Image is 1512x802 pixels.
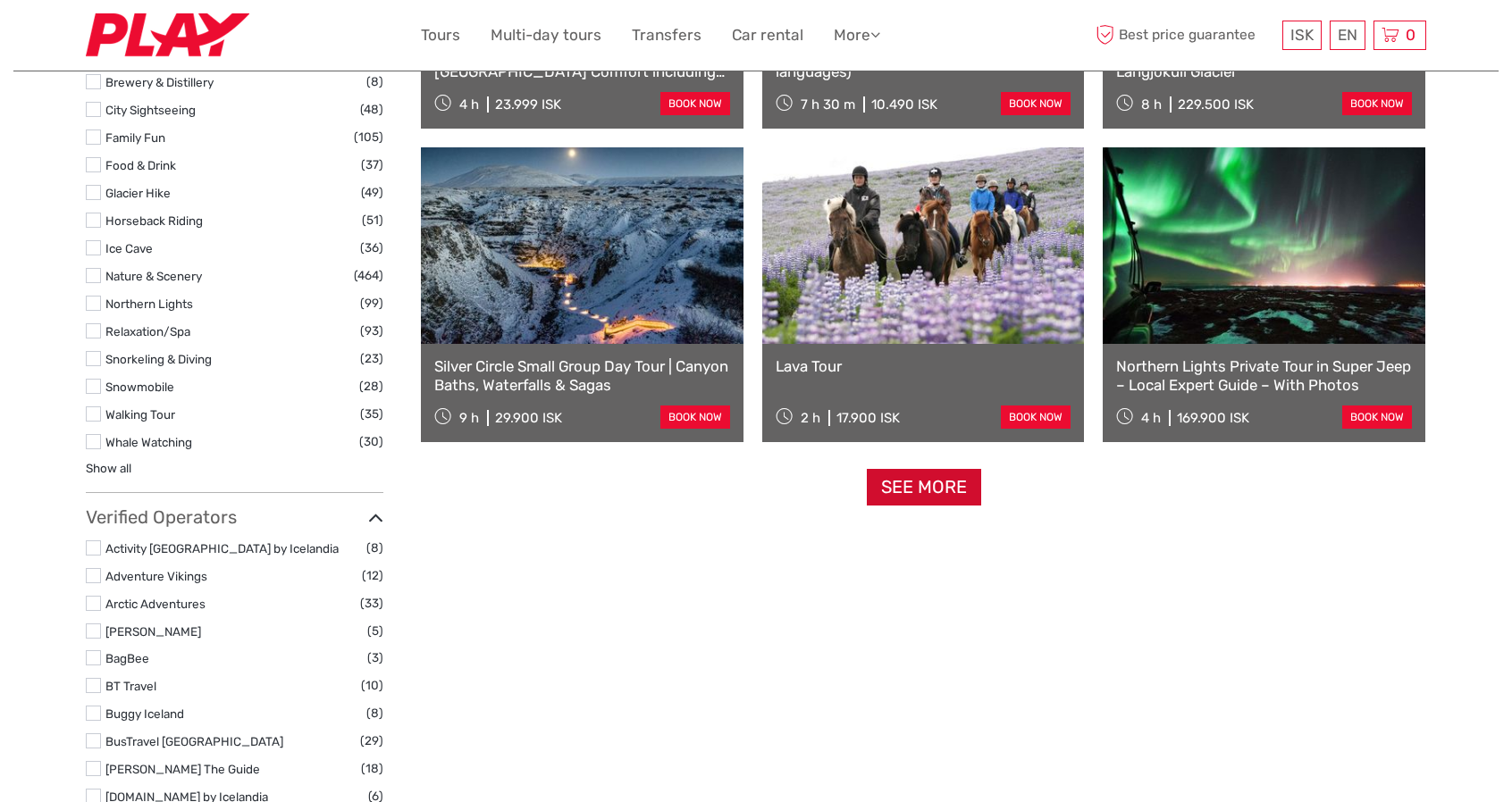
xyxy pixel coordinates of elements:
div: 29.900 ISK [495,410,562,426]
span: 2 h [801,410,820,426]
a: Silver Circle Small Group Day Tour | Canyon Baths, Waterfalls & Sagas [434,357,730,394]
a: Nature & Scenery [105,269,202,283]
span: 9 h [459,410,479,426]
a: book now [1001,405,1071,429]
span: (35) [360,404,383,424]
a: book now [1342,405,1412,429]
a: Show all [86,461,131,475]
a: Adventure Vikings [105,569,207,583]
span: (37) [361,155,383,175]
a: More [834,22,880,48]
span: 4 h [459,96,479,113]
span: (105) [354,127,383,147]
span: 4 h [1141,410,1161,426]
a: book now [1001,92,1071,115]
a: BagBee [105,651,149,665]
a: [PERSON_NAME] [105,624,201,639]
div: 23.999 ISK [495,96,561,113]
a: Arctic Adventures [105,597,206,611]
a: Whale Watching [105,435,192,449]
a: Northern Lights Private Tour in Super Jeep – Local Expert Guide – With Photos [1116,357,1412,394]
button: Open LiveChat chat widget [206,28,227,49]
div: 10.490 ISK [871,96,937,113]
div: 17.900 ISK [836,410,900,426]
span: (51) [362,210,383,230]
span: (12) [362,565,383,586]
span: (464) [354,265,383,286]
a: City Sightseeing [105,103,196,117]
a: Northern Lights [105,297,193,311]
a: Brewery & Distillery [105,75,214,89]
a: Glacier Hike [105,186,171,200]
a: See more [867,469,981,505]
span: (33) [360,593,383,614]
span: (99) [360,293,383,313]
span: (3) [367,647,383,668]
img: Fly Play [86,13,249,57]
a: Horseback Riding [105,213,203,228]
div: EN [1330,21,1365,50]
span: (49) [361,182,383,203]
span: (36) [360,238,383,258]
div: 229.500 ISK [1178,96,1254,113]
span: (8) [366,703,383,723]
a: book now [660,92,730,115]
a: book now [1342,92,1412,115]
div: 169.900 ISK [1177,410,1249,426]
span: (5) [367,621,383,641]
p: We're away right now. Please check back later! [25,31,202,46]
span: 7 h 30 m [801,96,855,113]
a: Snowmobile [105,380,174,394]
a: Transfers [632,22,701,48]
a: Lava Tour [776,357,1071,375]
h3: Verified Operators [86,506,383,528]
a: Relaxation/Spa [105,324,190,338]
a: BusTravel [GEOGRAPHIC_DATA] [105,734,283,748]
a: book now [660,405,730,429]
a: BT Travel [105,679,156,693]
a: Activity [GEOGRAPHIC_DATA] by Icelandia [105,541,339,556]
span: (8) [366,71,383,92]
a: Multi-day tours [491,22,601,48]
a: Car rental [732,22,803,48]
a: Food & Drink [105,158,176,172]
span: (48) [360,99,383,120]
span: (30) [359,431,383,452]
a: [PERSON_NAME] The Guide [105,762,260,776]
span: 8 h [1141,96,1162,113]
span: (10) [361,675,383,696]
span: (29) [360,731,383,751]
span: Best price guarantee [1091,21,1278,50]
span: 0 [1403,26,1418,44]
a: Walking Tour [105,407,175,422]
a: Snorkeling & Diving [105,352,212,366]
span: ISK [1290,26,1314,44]
a: Family Fun [105,130,165,145]
span: (23) [360,348,383,369]
a: Buggy Iceland [105,706,184,721]
span: (18) [361,758,383,779]
a: Ice Cave [105,241,153,255]
span: (93) [360,321,383,341]
span: (8) [366,538,383,558]
span: (28) [359,376,383,397]
a: Tours [421,22,460,48]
